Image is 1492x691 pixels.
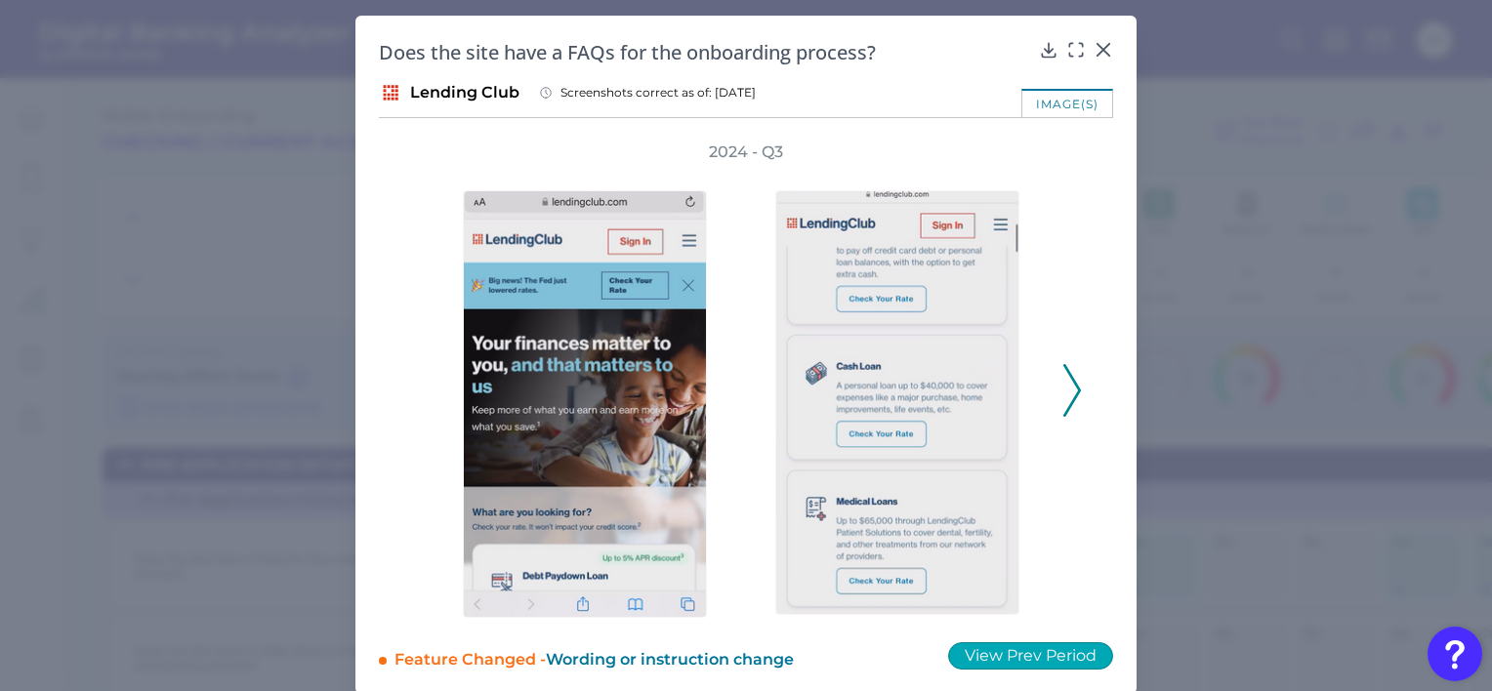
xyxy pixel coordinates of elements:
span: Screenshots correct as of: [DATE] [560,85,756,101]
button: Open Resource Center [1428,627,1482,681]
h3: 2024 - Q3 [709,142,783,163]
div: image(s) [1021,89,1113,117]
span: Wording or instruction change [546,650,794,669]
h2: Does the site have a FAQs for the onboarding process? [379,39,1031,65]
img: Lending Club [379,81,402,104]
button: View Prev Period [948,642,1113,670]
div: Feature Changed - [394,641,922,671]
img: 3316-2 Lending Club Q3 2024.png [775,190,1019,615]
img: 3316-1 Lending Club Q3 2024.png [463,190,707,618]
span: Lending Club [410,82,519,103]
